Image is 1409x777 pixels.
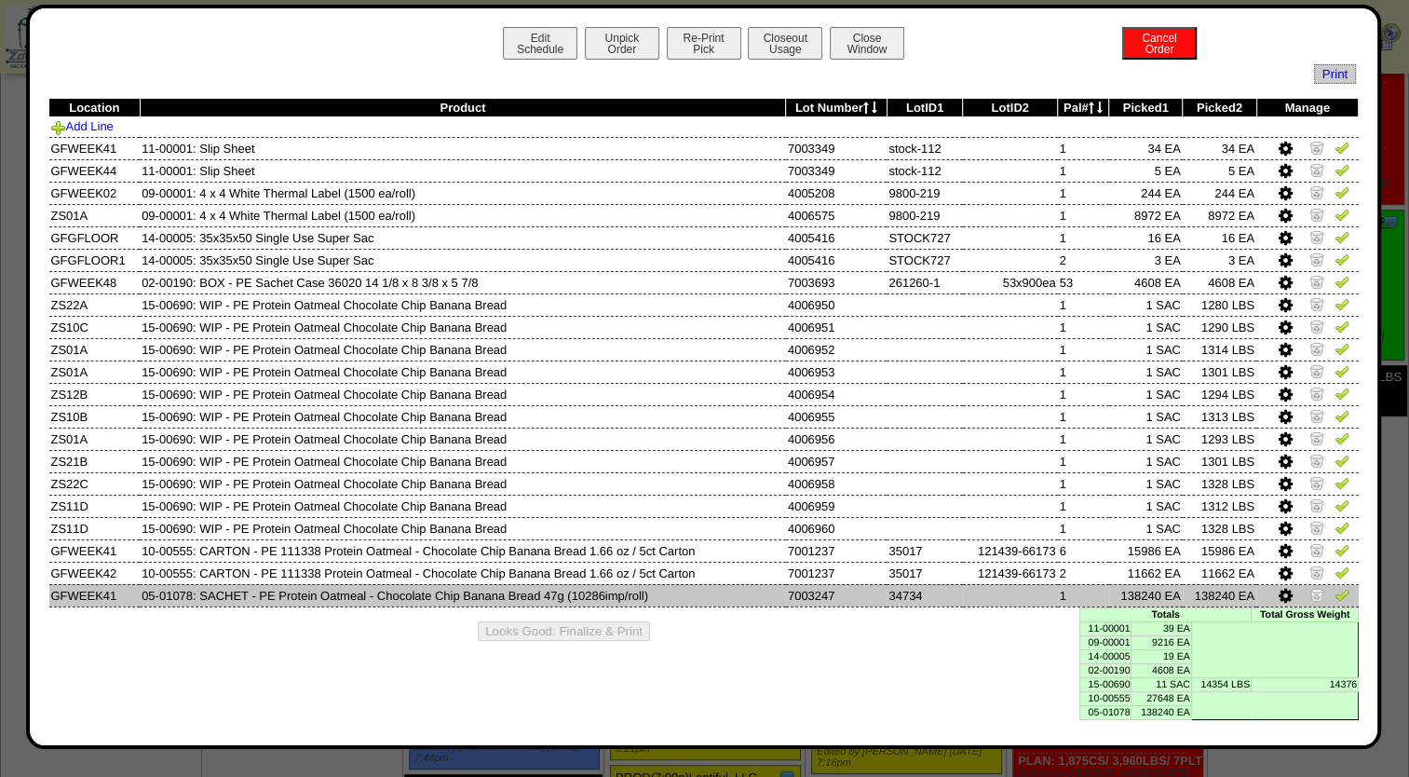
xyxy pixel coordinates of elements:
[140,383,786,405] td: 15-00690: WIP - PE Protein Oatmeal Chocolate Chip Banana Bread
[1058,271,1109,293] td: 53
[51,119,114,133] a: Add Line
[1183,182,1256,204] td: 244 EA
[1109,137,1183,159] td: 34 EA
[1183,338,1256,361] td: 1314 LBS
[49,159,141,182] td: GFWEEK44
[786,271,887,293] td: 7003693
[887,249,962,271] td: STOCK727
[887,99,962,117] th: LotID1
[887,539,962,562] td: 35017
[786,316,887,338] td: 4006951
[1058,472,1109,495] td: 1
[1109,517,1183,539] td: 1 SAC
[1058,226,1109,249] td: 1
[585,27,659,60] button: UnpickOrder
[1309,520,1324,535] img: Zero Item and Verify
[1109,562,1183,584] td: 11662 EA
[1109,99,1183,117] th: Picked1
[1080,677,1131,691] td: 15-00690
[49,271,141,293] td: GFWEEK48
[140,584,786,607] td: 05-01078: SACHET - PE Protein Oatmeal - Chocolate Chip Banana Bread 47g (10286imp/roll)
[1309,140,1324,155] img: Zero Item and Verify
[786,584,887,607] td: 7003247
[1080,607,1252,621] td: Totals
[140,405,786,428] td: 15-00690: WIP - PE Protein Oatmeal Chocolate Chip Banana Bread
[1109,495,1183,517] td: 1 SAC
[1183,361,1256,383] td: 1301 LBS
[140,293,786,316] td: 15-00690: WIP - PE Protein Oatmeal Chocolate Chip Banana Bread
[1058,383,1109,405] td: 1
[1334,319,1349,334] img: Verify Pick
[1183,249,1256,271] td: 3 EA
[1334,184,1349,199] img: Verify Pick
[1109,249,1183,271] td: 3 EA
[1334,274,1349,289] img: Verify Pick
[140,249,786,271] td: 14-00005: 35x35x50 Single Use Super Sac
[1334,587,1349,602] img: Verify Pick
[887,159,962,182] td: stock-112
[140,159,786,182] td: 11-00001: Slip Sheet
[140,539,786,562] td: 10-00555: CARTON - PE 111338 Protein Oatmeal - Chocolate Chip Banana Bread 1.66 oz / 5ct Carton
[1314,64,1356,84] a: Print
[1334,363,1349,378] img: Verify Pick
[1080,635,1131,649] td: 09-00001
[1309,363,1324,378] img: Zero Item and Verify
[1109,226,1183,249] td: 16 EA
[1058,137,1109,159] td: 1
[1334,252,1349,266] img: Verify Pick
[963,271,1058,293] td: 53x900ea
[1109,539,1183,562] td: 15986 EA
[1183,99,1256,117] th: Picked2
[667,27,741,60] button: Re-PrintPick
[49,472,141,495] td: ZS22C
[1309,207,1324,222] img: Zero Item and Verify
[1183,472,1256,495] td: 1328 LBS
[140,361,786,383] td: 15-00690: WIP - PE Protein Oatmeal Chocolate Chip Banana Bread
[49,428,141,450] td: ZS01A
[1309,274,1324,289] img: Zero Item and Verify
[1334,386,1349,401] img: Verify Pick
[887,271,962,293] td: 261260-1
[786,472,887,495] td: 4006958
[1109,182,1183,204] td: 244 EA
[1058,584,1109,607] td: 1
[1309,453,1324,468] img: Zero Item and Verify
[1058,249,1109,271] td: 2
[1131,705,1191,719] td: 138240 EA
[140,271,786,293] td: 02-00190: BOX - PE Sachet Case 36020 14 1/8 x 8 3/8 x 5 7/8
[1334,140,1349,155] img: Verify Pick
[49,539,141,562] td: GFWEEK41
[1183,428,1256,450] td: 1293 LBS
[51,120,66,135] img: Add Item to Order
[1309,498,1324,512] img: Zero Item and Verify
[786,99,887,117] th: Lot Number
[49,99,141,117] th: Location
[786,204,887,226] td: 4006575
[140,562,786,584] td: 10-00555: CARTON - PE 111338 Protein Oatmeal - Chocolate Chip Banana Bread 1.66 oz / 5ct Carton
[503,27,577,60] button: EditSchedule
[1183,159,1256,182] td: 5 EA
[1309,184,1324,199] img: Zero Item and Verify
[1183,204,1256,226] td: 8972 EA
[786,182,887,204] td: 4005208
[1131,649,1191,663] td: 19 EA
[1109,293,1183,316] td: 1 SAC
[1334,565,1349,579] img: Verify Pick
[1080,705,1131,719] td: 05-01078
[140,450,786,472] td: 15-00690: WIP - PE Protein Oatmeal Chocolate Chip Banana Bread
[140,338,786,361] td: 15-00690: WIP - PE Protein Oatmeal Chocolate Chip Banana Bread
[1309,587,1324,602] img: Zero Item and Verify
[1309,162,1324,177] img: Zero Item and Verify
[963,99,1058,117] th: LotID2
[786,383,887,405] td: 4006954
[1334,296,1349,311] img: Verify Pick
[49,361,141,383] td: ZS01A
[1183,137,1256,159] td: 34 EA
[1058,159,1109,182] td: 1
[786,428,887,450] td: 4006956
[786,405,887,428] td: 4006955
[49,383,141,405] td: ZS12B
[478,621,650,641] button: Looks Good: Finalize & Print
[1109,271,1183,293] td: 4608 EA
